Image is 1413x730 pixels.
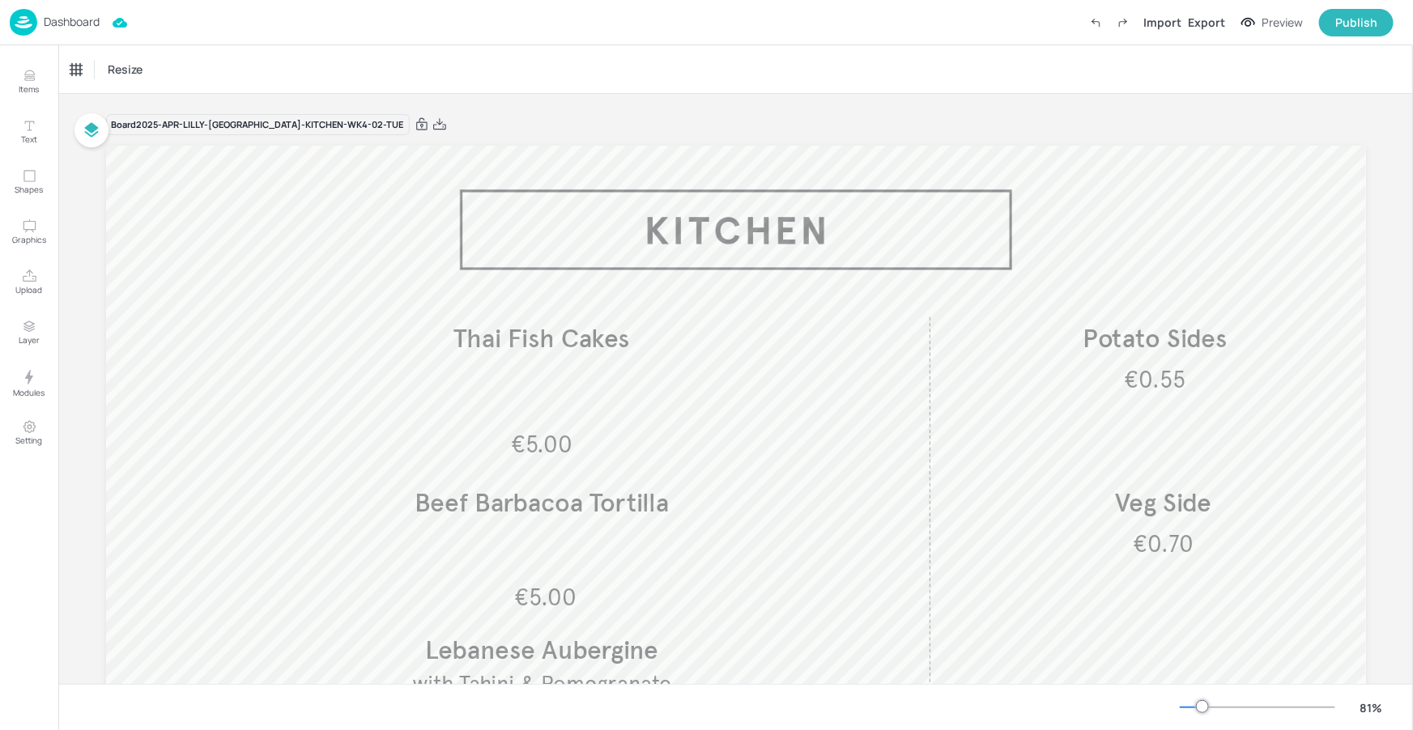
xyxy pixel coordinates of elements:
img: logo-86c26b7e.jpg [10,9,37,36]
span: Potato Sides [1083,323,1227,354]
div: Export [1188,14,1225,31]
p: Dashboard [44,16,100,28]
span: €5.00 [514,584,576,613]
button: Preview [1232,11,1313,35]
span: Beef Barbacoa Tortilla [414,487,668,519]
div: Publish [1335,14,1377,32]
div: 81 % [1351,699,1390,716]
span: with Tahini & Pomegranate [412,670,671,697]
button: Publish [1319,9,1394,36]
div: Import [1143,14,1181,31]
span: €0.55 [1124,366,1185,395]
span: Veg Side [1115,487,1211,519]
span: Thai Fish Cakes [453,323,630,354]
span: €5.00 [511,430,572,459]
label: Redo (Ctrl + Y) [1109,9,1137,36]
div: Preview [1262,14,1303,32]
span: Lebanese Aubergine [425,635,658,666]
span: Resize [104,61,146,78]
span: €0.70 [1133,530,1194,559]
label: Undo (Ctrl + Z) [1082,9,1109,36]
div: Board 2025-APR-LILLY-[GEOGRAPHIC_DATA]-KITCHEN-WK4-02-TUE [106,114,410,136]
